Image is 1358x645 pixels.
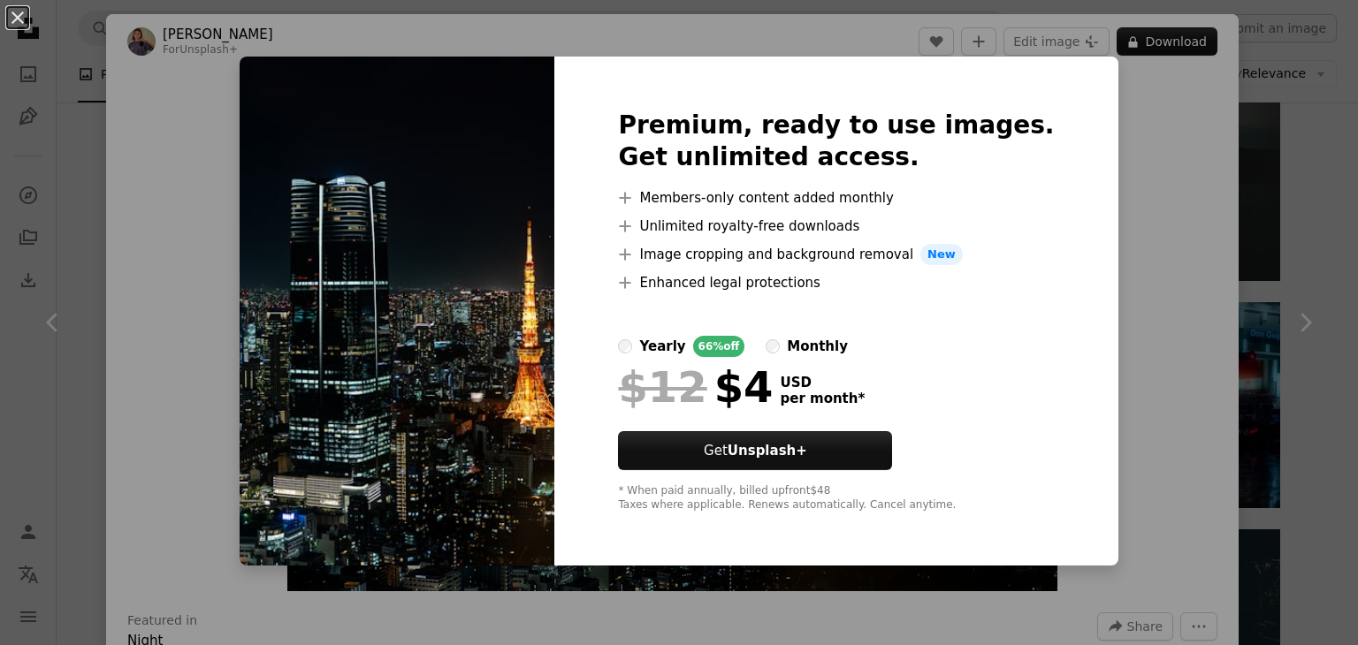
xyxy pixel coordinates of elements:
[920,244,963,265] span: New
[780,375,865,391] span: USD
[693,336,745,357] div: 66% off
[618,110,1054,173] h2: Premium, ready to use images. Get unlimited access.
[618,244,1054,265] li: Image cropping and background removal
[618,364,773,410] div: $4
[618,484,1054,512] div: * When paid annually, billed upfront $48 Taxes where applicable. Renews automatically. Cancel any...
[618,339,632,353] input: yearly66%off
[787,336,848,357] div: monthly
[618,187,1054,209] li: Members-only content added monthly
[780,391,865,406] span: per month *
[728,443,807,459] strong: Unsplash+
[618,272,1054,293] li: Enhanced legal protections
[618,216,1054,237] li: Unlimited royalty-free downloads
[618,431,892,470] button: GetUnsplash+
[639,336,685,357] div: yearly
[618,364,706,410] span: $12
[766,339,780,353] input: monthly
[240,57,554,565] img: premium_photo-1723983556128-7f138a28ad16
